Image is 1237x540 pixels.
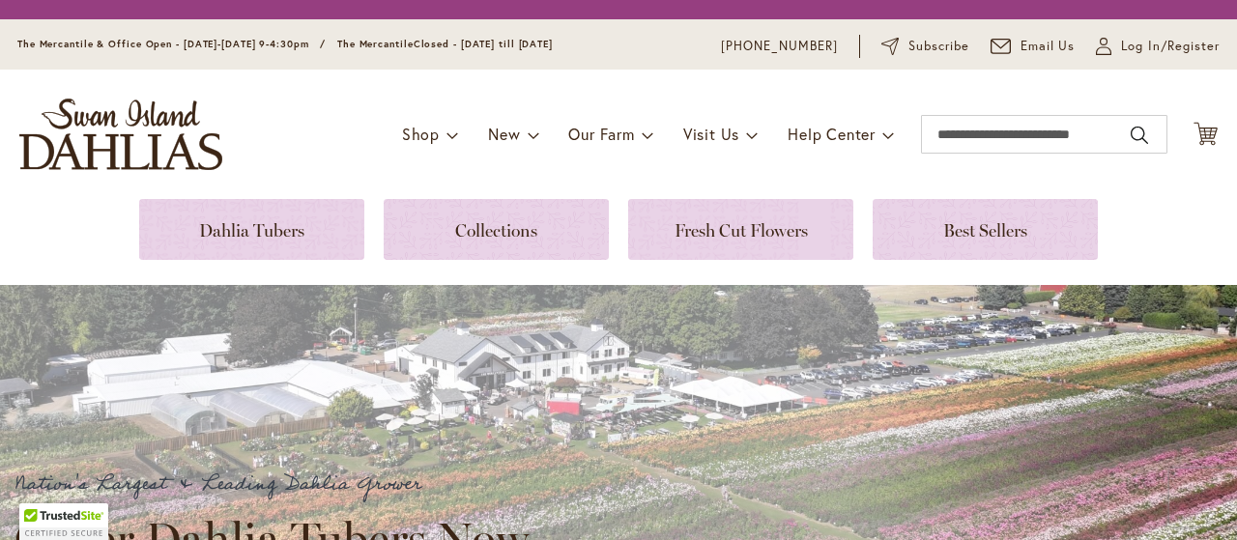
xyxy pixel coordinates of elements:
[908,37,969,56] span: Subscribe
[414,38,553,50] span: Closed - [DATE] till [DATE]
[568,124,634,144] span: Our Farm
[788,124,876,144] span: Help Center
[19,503,108,540] div: TrustedSite Certified
[488,124,520,144] span: New
[1131,120,1148,151] button: Search
[991,37,1076,56] a: Email Us
[17,38,414,50] span: The Mercantile & Office Open - [DATE]-[DATE] 9-4:30pm / The Mercantile
[721,37,838,56] a: [PHONE_NUMBER]
[19,99,222,170] a: store logo
[402,124,440,144] span: Shop
[1021,37,1076,56] span: Email Us
[1096,37,1220,56] a: Log In/Register
[881,37,969,56] a: Subscribe
[14,469,546,500] p: Nation's Largest & Leading Dahlia Grower
[683,124,739,144] span: Visit Us
[1121,37,1220,56] span: Log In/Register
